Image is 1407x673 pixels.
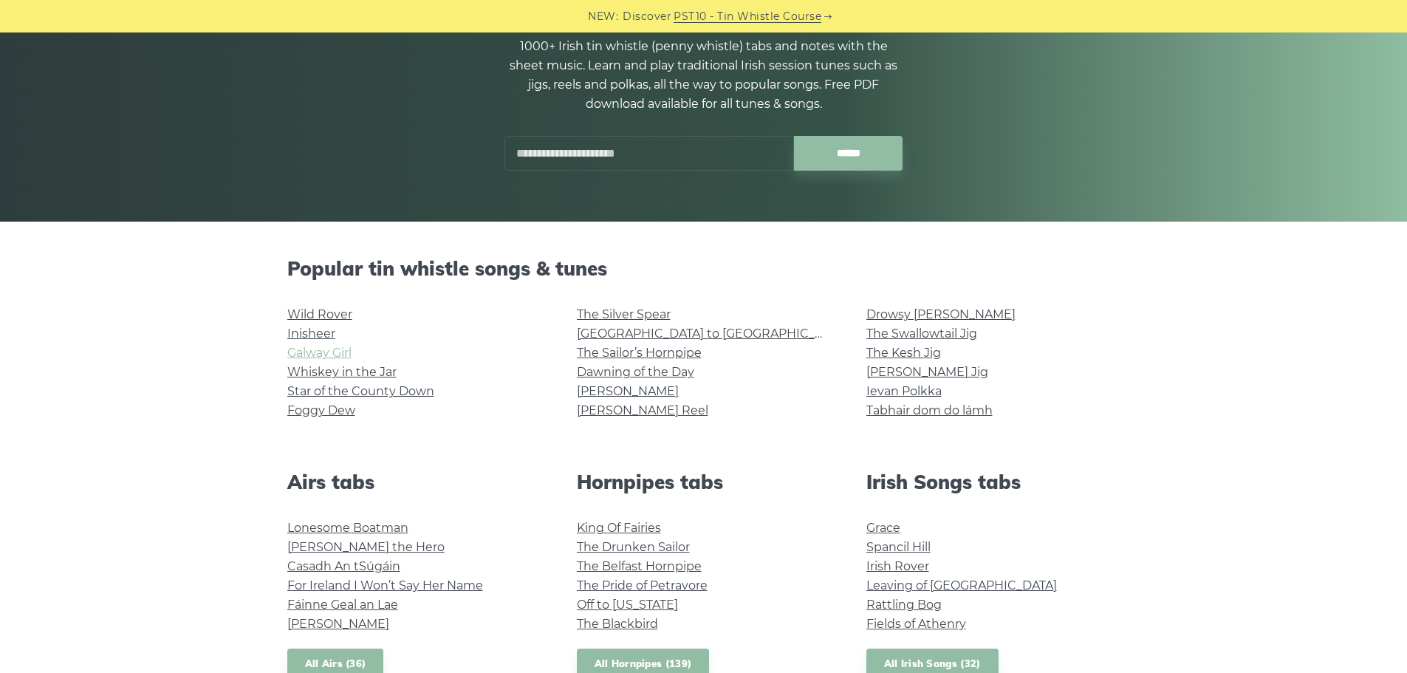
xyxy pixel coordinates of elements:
[577,327,849,341] a: [GEOGRAPHIC_DATA] to [GEOGRAPHIC_DATA]
[577,384,679,398] a: [PERSON_NAME]
[866,598,942,612] a: Rattling Bog
[577,598,678,612] a: Off to [US_STATE]
[287,346,352,360] a: Galway Girl
[674,8,821,25] a: PST10 - Tin Whistle Course
[287,617,389,631] a: [PERSON_NAME]
[866,307,1016,321] a: Drowsy [PERSON_NAME]
[577,365,694,379] a: Dawning of the Day
[287,384,434,398] a: Star of the County Down
[577,559,702,573] a: The Belfast Hornpipe
[287,307,352,321] a: Wild Rover
[504,37,903,114] p: 1000+ Irish tin whistle (penny whistle) tabs and notes with the sheet music. Learn and play tradi...
[577,471,831,493] h2: Hornpipes tabs
[287,327,335,341] a: Inisheer
[866,578,1057,592] a: Leaving of [GEOGRAPHIC_DATA]
[577,346,702,360] a: The Sailor’s Hornpipe
[577,403,708,417] a: [PERSON_NAME] Reel
[287,540,445,554] a: [PERSON_NAME] the Hero
[866,365,988,379] a: [PERSON_NAME] Jig
[287,521,408,535] a: Lonesome Boatman
[287,559,400,573] a: Casadh An tSúgáin
[287,471,541,493] h2: Airs tabs
[577,540,690,554] a: The Drunken Sailor
[287,365,397,379] a: Whiskey in the Jar
[588,8,618,25] span: NEW:
[866,403,993,417] a: Tabhair dom do lámh
[866,384,942,398] a: Ievan Polkka
[577,578,708,592] a: The Pride of Petravore
[623,8,671,25] span: Discover
[577,521,661,535] a: King Of Fairies
[287,578,483,592] a: For Ireland I Won’t Say Her Name
[866,471,1120,493] h2: Irish Songs tabs
[866,521,900,535] a: Grace
[866,540,931,554] a: Spancil Hill
[866,617,966,631] a: Fields of Athenry
[866,327,977,341] a: The Swallowtail Jig
[287,403,355,417] a: Foggy Dew
[866,346,941,360] a: The Kesh Jig
[287,598,398,612] a: Fáinne Geal an Lae
[577,307,671,321] a: The Silver Spear
[866,559,929,573] a: Irish Rover
[287,257,1120,280] h2: Popular tin whistle songs & tunes
[577,617,658,631] a: The Blackbird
